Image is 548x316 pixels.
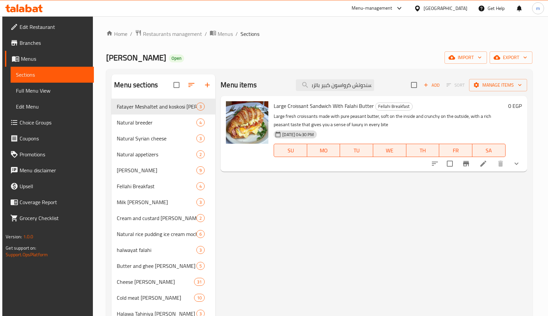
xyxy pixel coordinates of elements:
a: Edit Restaurant [5,19,94,35]
span: Manage items [474,81,522,89]
a: Home [106,30,127,38]
span: Upsell [20,182,89,190]
span: Natural breeder [117,118,196,126]
div: items [196,182,205,190]
div: [PERSON_NAME]9 [111,162,215,178]
span: SU [277,146,305,155]
a: Edit menu item [479,160,487,168]
span: Promotions [20,150,89,158]
span: 3 [197,247,204,253]
div: Butter and ghee Alban Falahi [117,262,196,270]
div: items [196,246,205,254]
a: Coverage Report [5,194,94,210]
div: items [196,230,205,238]
span: Menus [218,30,233,38]
a: Restaurants management [135,30,202,38]
span: Sections [16,71,89,79]
div: items [196,214,205,222]
a: Support.OpsPlatform [6,250,48,259]
span: TH [409,146,437,155]
div: Natural appetizers2 [111,146,215,162]
button: import [445,51,487,64]
h6: 0 EGP [508,101,522,111]
a: Promotions [5,146,94,162]
a: Choice Groups [5,115,94,130]
span: SA [475,146,503,155]
p: Large fresh croissants made with pure peasant butter, soft on the inside and crunchy on the outsi... [274,112,505,129]
span: Full Menu View [16,87,89,95]
a: Menus [5,51,94,67]
span: Natural appetizers [117,150,196,158]
span: FR [442,146,470,155]
div: items [196,150,205,158]
div: items [196,198,205,206]
div: Cheese [PERSON_NAME]31 [111,274,215,290]
button: Manage items [469,79,527,91]
div: Fatayer Meshaltet and koskosi Alban Falahi [117,103,196,111]
span: 3 [197,135,204,142]
span: 4 [197,183,204,190]
div: items [196,118,205,126]
span: Select section first [442,80,469,90]
img: Large Croissant Sandwich With Falahi Butter [226,101,268,144]
span: Large Croissant Sandwich With Falahi Butter [274,101,374,111]
div: items [196,103,205,111]
span: Butter and ghee [PERSON_NAME] [117,262,196,270]
li: / [130,30,132,38]
button: delete [493,156,509,172]
button: SU [274,144,307,157]
span: Branches [20,39,89,47]
span: [DATE] 04:30 PM [280,131,316,138]
span: Select to update [443,157,457,171]
span: 10 [194,295,204,301]
span: 31 [194,279,204,285]
span: MO [310,146,338,155]
a: Full Menu View [11,83,94,99]
span: Grocery Checklist [20,214,89,222]
span: Cream and custard [PERSON_NAME] [117,214,196,222]
span: halwayat falahi [117,246,196,254]
span: Cold meat [PERSON_NAME] [117,294,194,302]
span: Edit Restaurant [20,23,89,31]
span: WE [376,146,404,155]
div: [GEOGRAPHIC_DATA] [424,5,467,12]
div: items [196,166,205,174]
span: Coupons [20,134,89,142]
span: Add [423,81,441,89]
svg: Show Choices [513,160,520,168]
a: Grocery Checklist [5,210,94,226]
a: Menus [210,30,233,38]
a: Upsell [5,178,94,194]
a: Menu disclaimer [5,162,94,178]
span: Add item [421,80,442,90]
li: / [205,30,207,38]
div: Natural Syrian cheese [117,134,196,142]
div: Menu-management [352,4,392,12]
button: sort-choices [427,156,443,172]
button: WE [373,144,406,157]
div: Fatayer Meshaltet and koskosi [PERSON_NAME]3 [111,99,215,115]
div: Fellahi Breakfast [375,103,413,111]
a: Edit Menu [11,99,94,115]
button: TH [406,144,440,157]
div: Cream and custard Alban Falahi [117,214,196,222]
div: Cold meat Alban Falahi [117,294,194,302]
div: Milk [PERSON_NAME]3 [111,194,215,210]
div: Open [169,54,184,62]
span: Natural rice pudding ice cream mochi [117,230,196,238]
span: 1.0.0 [23,232,34,241]
span: Fatayer Meshaltet and koskosi [PERSON_NAME] [117,103,196,111]
span: Edit Menu [16,103,89,111]
a: Sections [11,67,94,83]
div: Milk Alban Falahi [117,198,196,206]
span: 2 [197,151,204,158]
span: Open [169,55,184,61]
span: Menus [21,55,89,63]
span: Restaurants management [143,30,202,38]
span: 9 [197,167,204,174]
span: 3 [197,199,204,205]
span: 6 [197,231,204,237]
div: items [194,278,205,286]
